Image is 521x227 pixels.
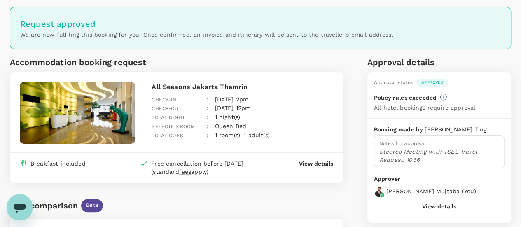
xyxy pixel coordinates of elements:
p: Booking made by [374,125,425,133]
div: Approval status [374,79,413,87]
p: [DATE] 2pm [215,95,249,103]
span: Approved [416,80,448,85]
span: Total guest [152,133,186,138]
button: View details [422,203,456,210]
div: : [200,124,208,140]
div: : [200,106,208,122]
span: Notes for approval [379,140,426,146]
p: [PERSON_NAME] Mujtaba ( You ) [386,187,476,195]
div: Fare comparison [10,199,78,212]
p: All Seasons Jakarta Thamrin [152,82,333,92]
span: Selected room [152,124,195,129]
span: Check-in [152,97,176,103]
p: We are now fulfiling this booking for you. Once confirmed, an invoice and itinerary will be sent ... [20,30,501,39]
img: avatar-688dc3ae75335.png [374,187,384,197]
p: 1 room(s), 1 adult(s) [215,131,270,139]
p: All hotel bookings require approval [374,103,475,112]
p: Queen Bed [215,122,246,130]
img: hotel [20,82,135,144]
span: fees [179,168,192,175]
span: Check-out [152,105,181,111]
h6: Request approved [20,17,501,30]
p: Steerco Meeting with TSEL Travel Request: 1066 [379,147,499,164]
div: Breakfast included [30,159,86,168]
div: Free cancellation before [DATE] (standard apply) [151,159,266,176]
span: Total night [152,115,185,120]
h6: Approval details [367,56,511,69]
div: : [200,89,208,104]
div: : [200,97,208,113]
button: View details [299,159,333,168]
p: [PERSON_NAME] Ting [425,125,486,133]
div: : [200,115,208,131]
iframe: Button to launch messaging window [7,194,33,220]
p: [DATE] 12pm [215,104,251,112]
h6: Accommodation booking request [10,56,175,69]
span: Beta [81,201,103,209]
p: Approver [374,175,505,183]
p: 1 night(s) [215,113,241,121]
p: Policy rules exceeded [374,94,437,102]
